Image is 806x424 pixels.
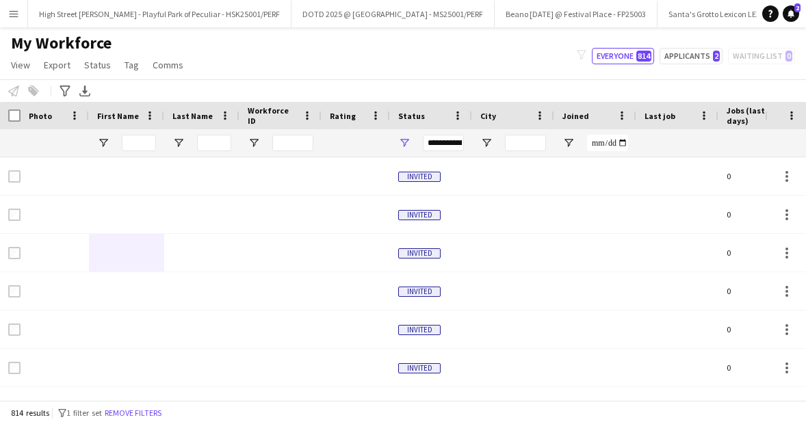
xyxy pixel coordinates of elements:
span: Rating [330,111,356,121]
button: Open Filter Menu [480,137,493,149]
span: 2 [713,51,720,62]
button: Everyone814 [592,48,654,64]
a: Status [79,56,116,74]
a: Export [38,56,76,74]
span: Comms [153,59,183,71]
span: First Name [97,111,139,121]
span: 1 filter set [66,408,102,418]
span: 2 [794,3,801,12]
span: Tag [125,59,139,71]
span: Status [398,111,425,121]
span: Invited [398,172,441,182]
input: Row Selection is disabled for this row (unchecked) [8,209,21,221]
button: Applicants2 [660,48,723,64]
a: 2 [783,5,799,22]
span: Invited [398,325,441,335]
span: My Workforce [11,33,112,53]
span: Invited [398,248,441,259]
button: Open Filter Menu [562,137,575,149]
input: Last Name Filter Input [197,135,231,151]
input: Row Selection is disabled for this row (unchecked) [8,285,21,297]
input: Row Selection is disabled for this row (unchecked) [8,323,21,336]
button: Beano [DATE] @ Festival Place - FP25003 [495,1,658,27]
button: Open Filter Menu [398,137,411,149]
span: Invited [398,210,441,220]
input: Row Selection is disabled for this row (unchecked) [8,362,21,374]
app-action-btn: Advanced filters [57,83,73,99]
a: Comms [147,56,189,74]
input: First Name Filter Input [122,135,156,151]
span: Workforce ID [248,105,297,126]
span: Jobs (last 90 days) [727,105,783,126]
button: DOTD 2025 @ [GEOGRAPHIC_DATA] - MS25001/PERF [291,1,495,27]
span: View [11,59,30,71]
a: Tag [119,56,144,74]
button: Open Filter Menu [172,137,185,149]
input: Row Selection is disabled for this row (unchecked) [8,247,21,259]
span: Photo [29,111,52,121]
app-action-btn: Export XLSX [77,83,93,99]
span: Last Name [172,111,213,121]
span: Export [44,59,70,71]
a: View [5,56,36,74]
span: 814 [636,51,651,62]
span: Last job [645,111,675,121]
input: Joined Filter Input [587,135,628,151]
span: Joined [562,111,589,121]
button: High Street [PERSON_NAME] - Playful Park of Peculiar - HSK25001/PERF [28,1,291,27]
span: Status [84,59,111,71]
button: Open Filter Menu [248,137,260,149]
input: Workforce ID Filter Input [272,135,313,151]
button: Remove filters [102,406,164,421]
button: Open Filter Menu [97,137,109,149]
span: Invited [398,363,441,373]
input: City Filter Input [505,135,546,151]
input: Row Selection is disabled for this row (unchecked) [8,170,21,183]
span: Invited [398,287,441,297]
span: City [480,111,496,121]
